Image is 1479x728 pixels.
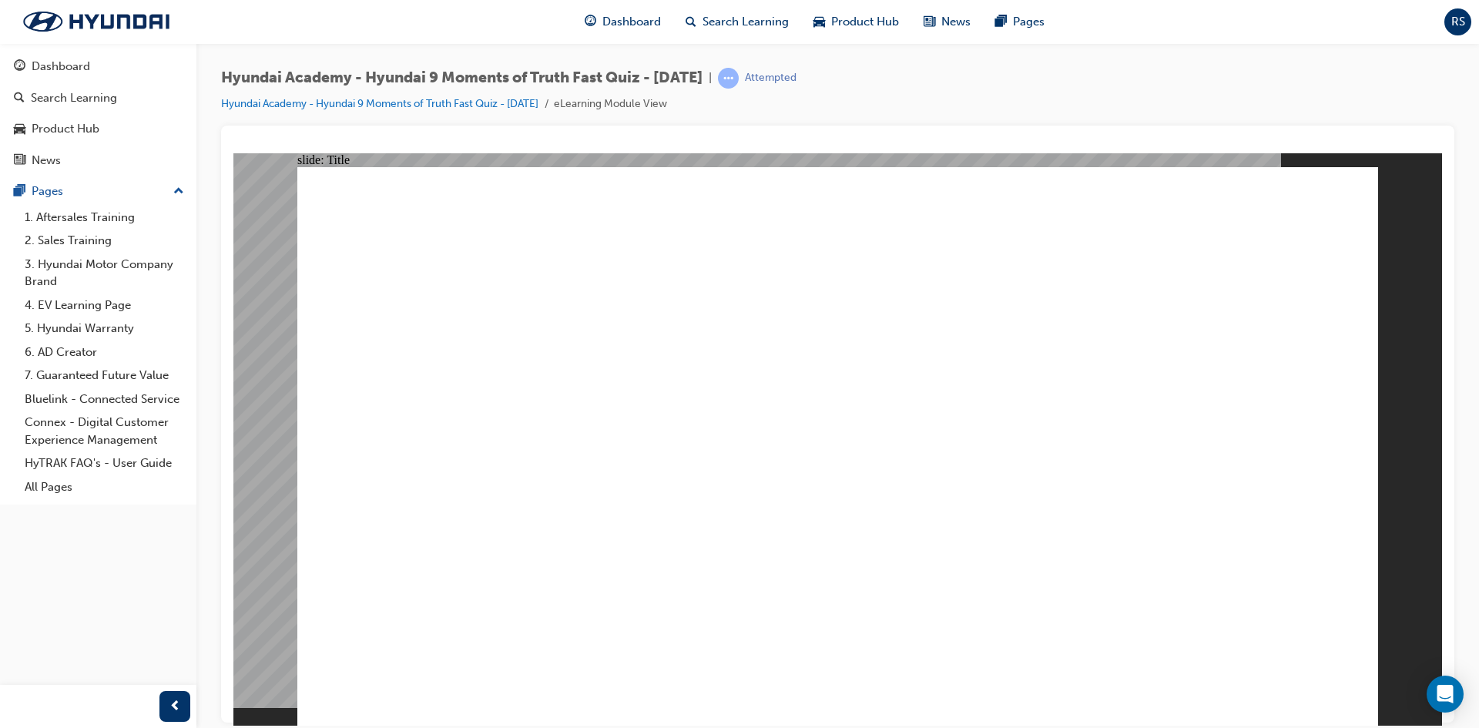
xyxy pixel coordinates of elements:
span: Dashboard [602,13,661,31]
a: 1. Aftersales Training [18,206,190,230]
span: car-icon [14,122,25,136]
button: DashboardSearch LearningProduct HubNews [6,49,190,177]
div: Pages [32,183,63,200]
a: Hyundai Academy - Hyundai 9 Moments of Truth Fast Quiz - [DATE] [221,97,538,110]
span: Pages [1013,13,1045,31]
span: news-icon [924,12,935,32]
button: RS [1444,8,1471,35]
span: News [941,13,971,31]
span: learningRecordVerb_ATTEMPT-icon [718,68,739,89]
span: car-icon [813,12,825,32]
a: 3. Hyundai Motor Company Brand [18,253,190,294]
span: guage-icon [14,60,25,74]
span: Search Learning [703,13,789,31]
span: RS [1451,13,1465,31]
button: Pages [6,177,190,206]
a: 4. EV Learning Page [18,294,190,317]
span: guage-icon [585,12,596,32]
span: pages-icon [995,12,1007,32]
img: Trak [8,5,185,38]
span: news-icon [14,154,25,168]
a: search-iconSearch Learning [673,6,801,38]
a: 2. Sales Training [18,229,190,253]
div: Open Intercom Messenger [1427,676,1464,713]
div: News [32,152,61,169]
a: All Pages [18,475,190,499]
div: Product Hub [32,120,99,138]
div: Dashboard [32,58,90,75]
a: Search Learning [6,84,190,112]
div: Attempted [745,71,797,86]
a: Bluelink - Connected Service [18,387,190,411]
span: prev-icon [169,697,181,716]
a: guage-iconDashboard [572,6,673,38]
a: Connex - Digital Customer Experience Management [18,411,190,451]
a: news-iconNews [911,6,983,38]
a: 6. AD Creator [18,341,190,364]
a: 7. Guaranteed Future Value [18,364,190,387]
span: search-icon [14,92,25,106]
a: car-iconProduct Hub [801,6,911,38]
a: 5. Hyundai Warranty [18,317,190,341]
div: Search Learning [31,89,117,107]
a: News [6,146,190,175]
span: search-icon [686,12,696,32]
span: up-icon [173,182,184,202]
a: Dashboard [6,52,190,81]
span: | [709,69,712,87]
a: pages-iconPages [983,6,1057,38]
a: Product Hub [6,115,190,143]
span: pages-icon [14,185,25,199]
span: Hyundai Academy - Hyundai 9 Moments of Truth Fast Quiz - [DATE] [221,69,703,87]
li: eLearning Module View [554,96,667,113]
span: Product Hub [831,13,899,31]
a: HyTRAK FAQ's - User Guide [18,451,190,475]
